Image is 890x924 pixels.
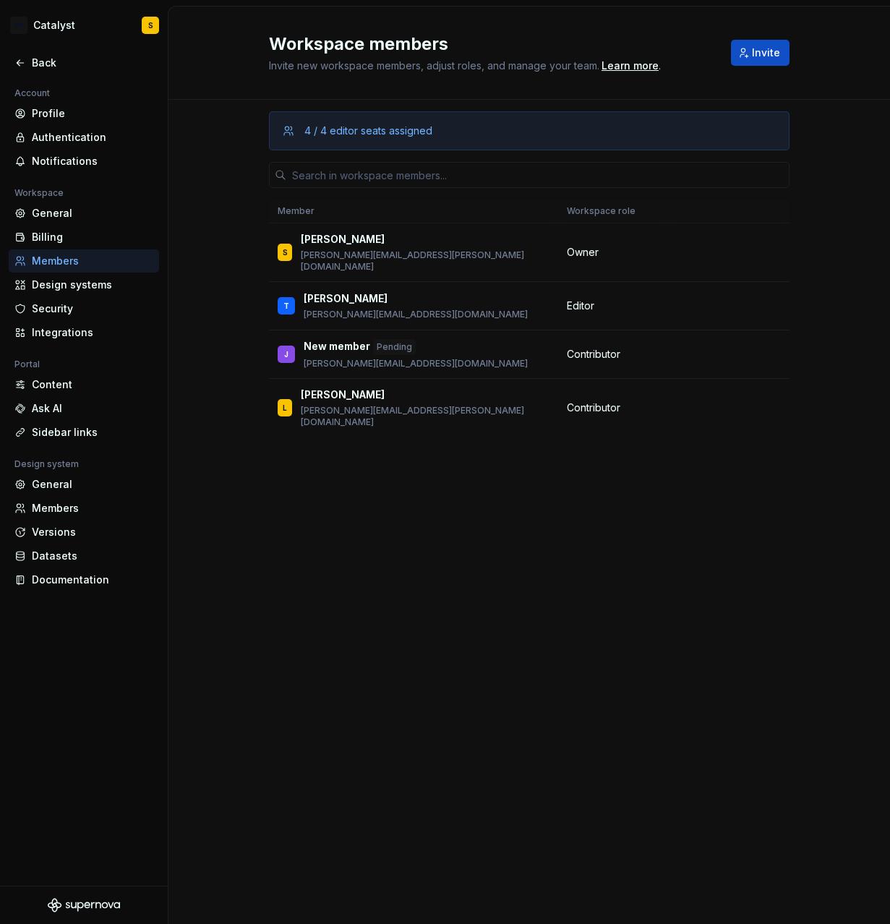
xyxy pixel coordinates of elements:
[9,421,159,444] a: Sidebar links
[9,51,159,74] a: Back
[9,184,69,202] div: Workspace
[283,245,288,260] div: S
[283,299,289,313] div: T
[32,278,153,292] div: Design systems
[32,525,153,539] div: Versions
[284,347,288,362] div: J
[9,150,159,173] a: Notifications
[32,254,153,268] div: Members
[602,59,659,73] a: Learn more
[32,501,153,516] div: Members
[32,230,153,244] div: Billing
[9,373,159,396] a: Content
[9,568,159,591] a: Documentation
[32,325,153,340] div: Integrations
[32,425,153,440] div: Sidebar links
[32,130,153,145] div: Authentication
[286,162,790,188] input: Search in workspace members...
[32,377,153,392] div: Content
[9,126,159,149] a: Authentication
[304,124,432,138] div: 4 / 4 editor seats assigned
[9,455,85,473] div: Design system
[301,405,549,428] p: [PERSON_NAME][EMAIL_ADDRESS][PERSON_NAME][DOMAIN_NAME]
[301,388,385,402] p: [PERSON_NAME]
[304,309,528,320] p: [PERSON_NAME][EMAIL_ADDRESS][DOMAIN_NAME]
[9,226,159,249] a: Billing
[9,249,159,273] a: Members
[304,358,528,369] p: [PERSON_NAME][EMAIL_ADDRESS][DOMAIN_NAME]
[32,56,153,70] div: Back
[9,202,159,225] a: General
[9,521,159,544] a: Versions
[32,477,153,492] div: General
[33,18,75,33] div: Catalyst
[301,249,549,273] p: [PERSON_NAME][EMAIL_ADDRESS][PERSON_NAME][DOMAIN_NAME]
[301,232,385,247] p: [PERSON_NAME]
[567,299,594,313] span: Editor
[269,33,661,56] h2: Workspace members
[48,898,120,912] svg: Supernova Logo
[32,301,153,316] div: Security
[269,59,599,72] span: Invite new workspace members, adjust roles, and manage your team.
[567,245,599,260] span: Owner
[304,291,388,306] p: [PERSON_NAME]
[283,401,287,415] div: L
[3,9,165,41] button: MACatalystS
[10,17,27,34] div: MA
[567,347,620,362] span: Contributor
[32,206,153,221] div: General
[567,401,620,415] span: Contributor
[32,154,153,168] div: Notifications
[9,473,159,496] a: General
[32,573,153,587] div: Documentation
[9,102,159,125] a: Profile
[752,46,780,60] span: Invite
[9,397,159,420] a: Ask AI
[304,339,370,355] p: New member
[9,273,159,296] a: Design systems
[32,549,153,563] div: Datasets
[32,401,153,416] div: Ask AI
[32,106,153,121] div: Profile
[9,297,159,320] a: Security
[731,40,790,66] button: Invite
[373,339,416,355] div: Pending
[9,321,159,344] a: Integrations
[558,200,669,223] th: Workspace role
[599,61,661,72] span: .
[269,200,558,223] th: Member
[148,20,153,31] div: S
[9,497,159,520] a: Members
[9,356,46,373] div: Portal
[9,544,159,568] a: Datasets
[9,85,56,102] div: Account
